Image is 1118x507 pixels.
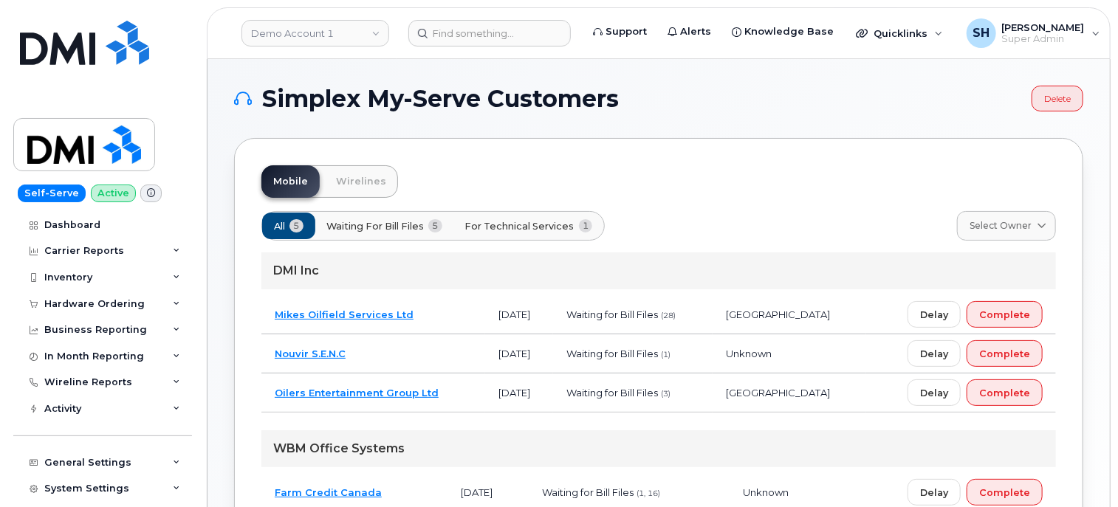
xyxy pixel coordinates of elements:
[957,211,1056,241] a: Select Owner
[726,308,830,320] span: [GEOGRAPHIC_DATA]
[661,389,671,399] span: (3)
[920,347,948,361] span: Delay
[428,219,442,232] span: 5
[967,479,1043,506] button: Complete
[275,348,346,359] a: Nouvir S.E.N.C
[542,486,634,498] span: Waiting for Bill Files
[326,219,424,233] span: Waiting for Bill Files
[566,348,658,359] span: Waiting for Bill Files
[485,295,554,334] td: [DATE]
[967,301,1043,328] button: Complete
[661,311,676,320] span: (28)
[566,387,658,399] span: Waiting for Bill Files
[908,340,961,367] button: Delay
[1032,86,1083,111] a: Delete
[261,252,1056,289] div: DMI Inc
[579,219,593,232] span: 1
[261,165,320,198] a: Mobile
[908,379,961,406] button: Delay
[979,386,1030,400] span: Complete
[979,308,1030,322] span: Complete
[726,387,830,399] span: [GEOGRAPHIC_DATA]
[324,165,398,198] a: Wirelines
[920,486,948,500] span: Delay
[637,489,660,498] span: (1, 16)
[970,219,1032,232] span: Select Owner
[908,479,961,506] button: Delay
[908,301,961,328] button: Delay
[920,386,948,400] span: Delay
[967,340,1043,367] button: Complete
[920,308,948,322] span: Delay
[485,373,554,413] td: [DATE]
[262,88,619,110] span: Simplex My-Serve Customers
[275,486,382,498] a: Farm Credit Canada
[485,334,554,373] td: [DATE]
[261,430,1056,467] div: WBM Office Systems
[275,308,414,320] a: Mikes Oilfield Services Ltd
[661,350,671,359] span: (1)
[979,486,1030,500] span: Complete
[979,347,1030,361] span: Complete
[726,348,772,359] span: Unknown
[744,486,789,498] span: Unknown
[275,387,439,399] a: Oilers Entertainment Group Ltd
[465,219,575,233] span: For Technical Services
[566,308,658,320] span: Waiting for Bill Files
[967,379,1043,406] button: Complete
